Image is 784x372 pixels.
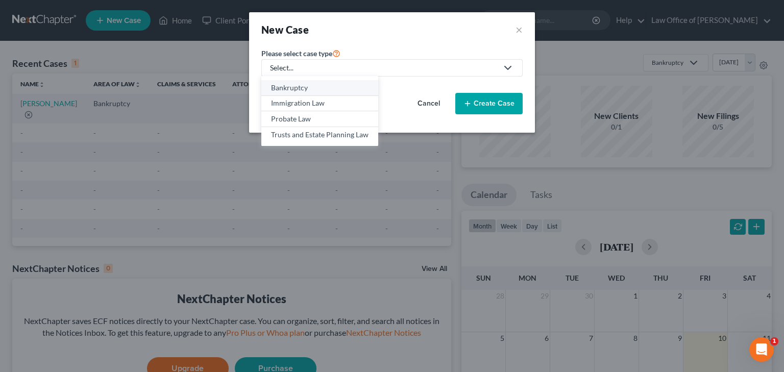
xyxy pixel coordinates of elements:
[406,93,451,114] button: Cancel
[455,93,523,114] button: Create Case
[271,83,369,93] div: Bankruptcy
[261,80,378,96] a: Bankruptcy
[261,127,378,142] a: Trusts and Estate Planning Law
[516,22,523,37] button: ×
[261,23,309,36] strong: New Case
[271,114,369,124] div: Probate Law
[261,96,378,112] a: Immigration Law
[261,111,378,127] a: Probate Law
[770,337,778,345] span: 1
[271,98,369,108] div: Immigration Law
[261,49,332,58] span: Please select case type
[749,337,774,362] iframe: Intercom live chat
[271,130,369,140] div: Trusts and Estate Planning Law
[270,63,498,73] div: Select...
